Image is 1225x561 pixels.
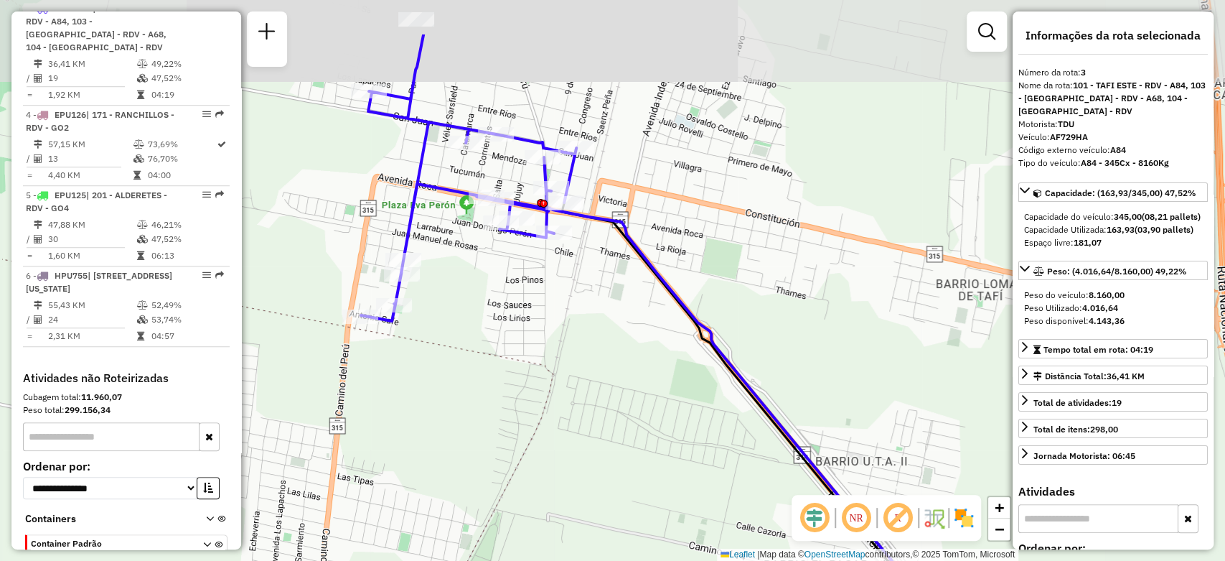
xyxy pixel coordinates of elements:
[1107,371,1145,381] span: 36,41 KM
[137,91,144,99] i: Tempo total em rota
[202,190,211,199] em: Opções
[137,332,144,340] i: Tempo total em rota
[1024,210,1202,223] div: Capacidade do veículo:
[1033,450,1135,463] div: Jornada Motorista: 06:45
[1047,266,1187,277] span: Peso: (4.016,64/8.160,00) 49,22%
[151,312,223,327] td: 53,74%
[137,301,148,310] i: % de utilização do peso
[881,501,915,535] span: Exibir rótulo
[1142,211,1201,222] strong: (08,21 pallets)
[217,140,226,149] i: Rota otimizada
[1018,366,1208,385] a: Distância Total:36,41 KM
[26,270,172,294] span: 6 -
[1110,144,1126,155] strong: A84
[952,506,975,529] img: Exibir/Ocultar setores
[1135,224,1193,235] strong: (03,90 pallets)
[1033,397,1122,408] span: Total de atividades:
[1018,118,1208,131] div: Motorista:
[34,60,42,68] i: Distância Total
[137,60,148,68] i: % de utilização do peso
[1112,397,1122,408] strong: 19
[995,520,1004,538] span: −
[133,140,144,149] i: % de utilização do peso
[1033,423,1118,436] div: Total de itens:
[1050,131,1088,142] strong: AF729HA
[804,550,865,560] a: OpenStreetMap
[1024,315,1202,328] div: Peso disponível:
[151,57,223,71] td: 49,22%
[26,190,167,213] span: | 201 - ALDERETES - RDV - GO4
[146,168,216,182] td: 04:00
[137,251,144,260] i: Tempo total em rota
[1114,211,1142,222] strong: 345,00
[1043,344,1153,355] span: Tempo total em rota: 04:19
[215,110,224,119] em: Rota exportada
[146,152,216,166] td: 76,70%
[1018,283,1208,333] div: Peso: (4.016,64/8.160,00) 49,22%
[197,477,220,499] button: Ordem crescente
[1090,424,1118,435] strong: 298,00
[1018,182,1208,202] a: Capacidade: (163,93/345,00) 47,52%
[23,404,230,417] div: Peso total:
[1033,370,1145,383] div: Distância Total:
[34,154,42,163] i: Total de Atividades
[26,312,33,327] td: /
[47,137,132,152] td: 57,15 KM
[26,249,33,263] td: =
[47,298,136,312] td: 55,43 KM
[23,458,230,475] label: Ordenar por:
[55,270,88,281] span: HPU755
[25,511,187,527] span: Containers
[34,74,42,83] i: Total de Atividades
[47,152,132,166] td: 13
[47,71,136,85] td: 19
[1089,315,1125,326] strong: 4.143,36
[34,315,42,324] i: Total de Atividades
[797,501,832,535] span: Ocultar deslocamento
[215,190,224,199] em: Rota exportada
[47,329,136,343] td: 2,31 KM
[757,550,759,560] span: |
[988,497,1010,519] a: Zoom in
[1018,261,1208,280] a: Peso: (4.016,64/8.160,00) 49,22%
[1081,157,1169,168] strong: A84 - 345Cx - 8160Kg
[26,109,174,133] span: 4 -
[1018,419,1208,438] a: Total de itens:298,00
[34,235,42,244] i: Total de Atividades
[34,221,42,229] i: Distância Total
[26,190,167,213] span: 5 -
[1018,205,1208,255] div: Capacidade: (163,93/345,00) 47,52%
[1024,302,1202,315] div: Peso Utilizado:
[717,549,1018,561] div: Map data © contributors,© 2025 TomTom, Microsoft
[721,550,755,560] a: Leaflet
[1018,29,1208,42] h4: Informações da rota selecionada
[1081,67,1086,78] strong: 3
[995,499,1004,516] span: +
[137,235,148,244] i: % de utilização da cubagem
[23,371,230,385] h4: Atividades não Roteirizadas
[137,221,148,229] i: % de utilização do peso
[1024,236,1202,249] div: Espaço livre:
[972,17,1001,46] a: Exibir filtros
[988,519,1010,540] a: Zoom out
[1024,289,1125,300] span: Peso do veículo:
[133,154,144,163] i: % de utilização da cubagem
[1058,119,1074,129] strong: TDU
[23,391,230,404] div: Cubagem total:
[55,109,86,120] span: EPU126
[922,506,945,529] img: Fluxo de ruas
[1018,66,1208,79] div: Número da rota:
[34,301,42,310] i: Distância Total
[253,17,281,50] a: Nova sessão e pesquisa
[202,271,211,279] em: Opções
[151,249,223,263] td: 06:13
[65,404,111,415] strong: 299.156,34
[47,57,136,71] td: 36,41 KM
[47,312,136,327] td: 24
[26,152,33,166] td: /
[1082,302,1118,313] strong: 4.016,64
[1018,445,1208,465] a: Jornada Motorista: 06:45
[34,140,42,149] i: Distância Total
[839,501,873,535] span: Ocultar NR
[26,109,174,133] span: | 171 - RANCHILLOS - RDV - GO2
